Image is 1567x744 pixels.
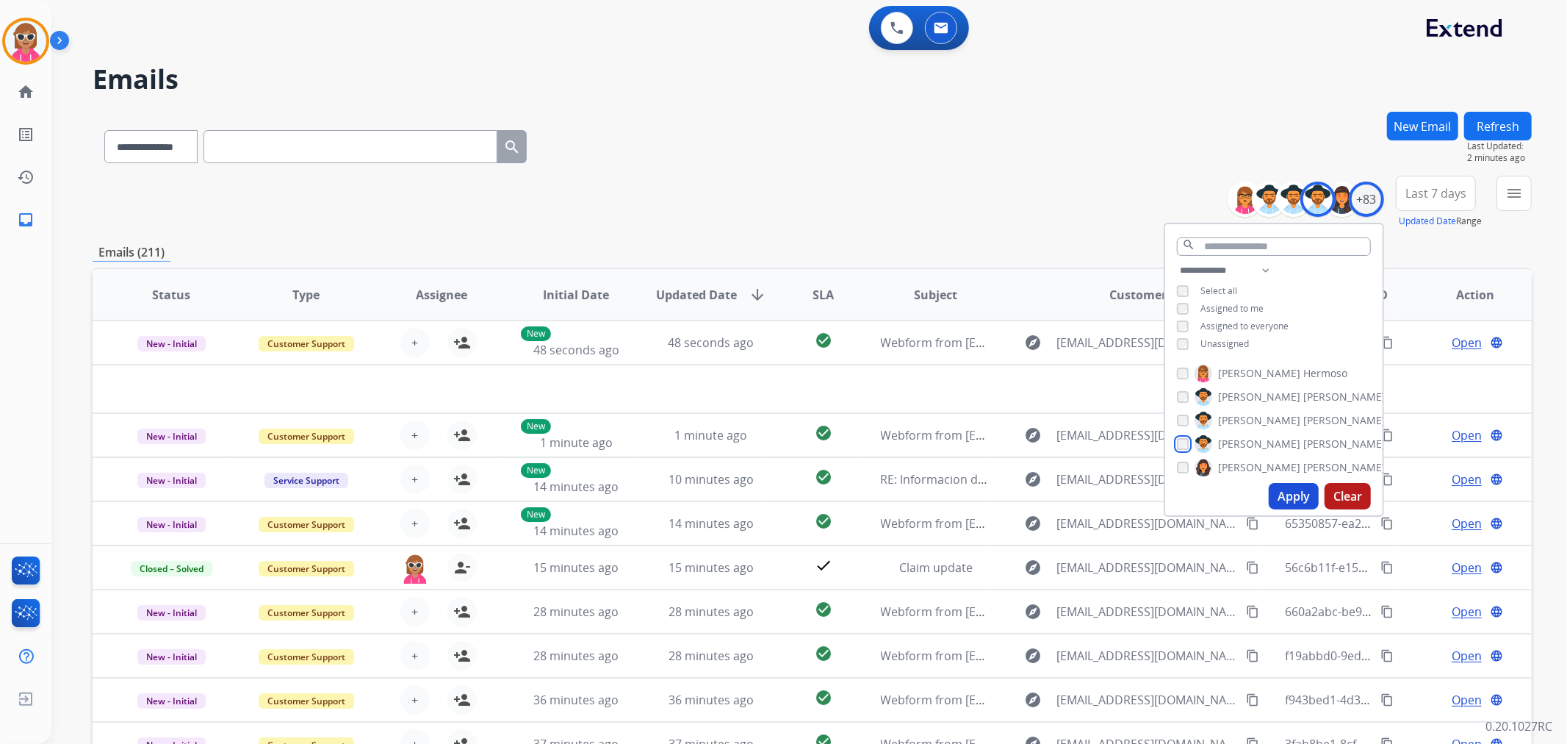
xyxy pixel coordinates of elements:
span: Open [1452,515,1482,532]
span: [PERSON_NAME] [1303,413,1386,428]
span: RE: Informacion de su garantia extendida [ thread::79SR2FipAyuWWNP9wy1uQTk:: ] [881,471,1339,487]
span: [PERSON_NAME] [1303,390,1386,404]
mat-icon: explore [1024,426,1042,444]
p: Emails (211) [93,243,170,262]
span: New - Initial [137,605,206,620]
mat-icon: language [1490,517,1503,530]
h2: Emails [93,65,1532,94]
mat-icon: explore [1024,647,1042,665]
img: agent-avatar [400,553,430,584]
mat-icon: search [1182,238,1195,251]
mat-icon: content_copy [1246,649,1259,662]
mat-icon: content_copy [1380,693,1394,707]
span: 48 seconds ago [533,342,619,358]
span: Webform from [EMAIL_ADDRESS][DOMAIN_NAME] on [DATE] [881,648,1214,664]
span: 28 minutes ago [669,604,754,620]
p: New [521,463,551,478]
span: Select all [1200,285,1237,297]
mat-icon: language [1490,336,1503,349]
span: 14 minutes ago [669,515,754,532]
mat-icon: person_add [453,603,471,620]
mat-icon: history [17,168,35,186]
span: Customer Support [259,336,354,351]
span: [EMAIL_ADDRESS][DOMAIN_NAME] [1056,559,1237,576]
span: Initial Date [543,286,609,304]
span: New - Initial [137,473,206,488]
mat-icon: content_copy [1246,693,1259,707]
span: Open [1452,647,1482,665]
span: [EMAIL_ADDRESS][DOMAIN_NAME] [1056,334,1237,351]
span: + [411,471,418,488]
span: Hermoso [1303,366,1347,381]
span: 56c6b11f-e15d-4938-8c0f-e019f9e3f992 [1286,559,1500,576]
button: + [400,465,430,494]
img: avatar [5,21,46,62]
mat-icon: check_circle [815,689,832,707]
mat-icon: check_circle [815,424,832,442]
span: New - Initial [137,429,206,444]
mat-icon: check_circle [815,468,832,486]
mat-icon: explore [1024,559,1042,576]
span: Open [1452,426,1482,444]
span: New - Initial [137,336,206,351]
span: 2 minutes ago [1467,152,1532,164]
span: Last Updated: [1467,140,1532,152]
mat-icon: arrow_downward [749,286,766,304]
span: 15 minutes ago [533,559,619,576]
mat-icon: menu [1505,185,1523,202]
mat-icon: language [1490,561,1503,574]
mat-icon: home [17,83,35,101]
span: 36 minutes ago [669,692,754,708]
span: Range [1399,215,1482,227]
mat-icon: language [1490,649,1503,662]
span: Last 7 days [1405,190,1466,196]
span: [PERSON_NAME] [1218,390,1300,404]
button: + [400,641,430,670]
span: 28 minutes ago [533,648,619,664]
span: 36 minutes ago [533,692,619,708]
p: New [521,326,551,341]
span: Status [152,286,190,304]
p: New [521,507,551,522]
span: 1 minute ago [674,427,747,443]
span: f19abbd0-9ed9-4e60-ac2f-cb1f29c89ffe [1286,648,1499,664]
mat-icon: language [1490,605,1503,618]
span: Webform from [EMAIL_ADDRESS][DOMAIN_NAME] on [DATE] [881,515,1214,532]
button: Clear [1325,483,1371,509]
mat-icon: language [1490,473,1503,486]
mat-icon: person_add [453,334,471,351]
span: Customer Support [259,517,354,532]
span: SLA [813,286,834,304]
span: + [411,515,418,532]
span: Assigned to everyone [1200,320,1289,332]
mat-icon: content_copy [1380,517,1394,530]
span: Claim update [899,559,973,576]
span: Assignee [416,286,467,304]
span: Open [1452,334,1482,351]
mat-icon: inbox [17,211,35,229]
mat-icon: check_circle [815,332,832,349]
mat-icon: content_copy [1380,605,1394,618]
span: Open [1452,559,1482,576]
span: 14 minutes ago [533,523,619,539]
p: 0.20.1027RC [1485,718,1552,735]
span: [PERSON_NAME] [1218,413,1300,428]
span: Customer [1109,286,1167,304]
button: + [400,421,430,450]
span: + [411,603,418,620]
mat-icon: person_add [453,515,471,532]
span: New - Initial [137,517,206,532]
span: Open [1452,471,1482,488]
span: [EMAIL_ADDRESS][DOMAIN_NAME] [1056,647,1237,665]
span: + [411,334,418,351]
span: [PERSON_NAME] [1218,437,1300,451]
th: Action [1397,269,1532,321]
span: Customer Support [259,693,354,709]
span: Open [1452,603,1482,620]
mat-icon: content_copy [1246,561,1259,574]
span: + [411,691,418,709]
span: [PERSON_NAME] [1218,366,1300,381]
button: + [400,597,430,626]
mat-icon: content_copy [1380,336,1394,349]
mat-icon: person_remove [453,559,471,576]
